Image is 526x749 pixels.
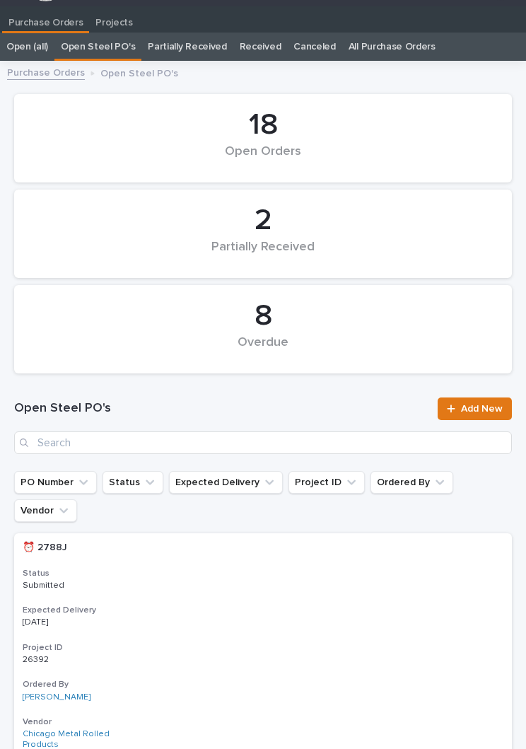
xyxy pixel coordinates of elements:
div: Overdue [38,335,488,365]
a: Open (all) [6,33,48,61]
h1: Open Steel PO's [14,400,429,417]
button: Vendor [14,499,77,522]
div: Partially Received [38,240,488,269]
a: Received [240,33,281,61]
h3: Expected Delivery [23,605,503,616]
div: 18 [38,108,488,143]
p: Purchase Orders [8,6,83,29]
a: Projects [89,6,139,33]
a: Purchase Orders [2,6,89,31]
h3: Project ID [23,642,503,654]
button: Expected Delivery [169,471,283,494]
button: Project ID [288,471,365,494]
div: Open Orders [38,144,488,174]
a: Purchase Orders [7,64,85,80]
a: [PERSON_NAME] [23,692,90,702]
h3: Vendor [23,716,503,728]
p: Open Steel PO's [100,64,178,80]
a: Open Steel PO's [61,33,135,61]
p: ⏰ 2788J [23,539,70,554]
button: PO Number [14,471,97,494]
p: Submitted [23,581,141,591]
p: [DATE] [23,617,141,627]
a: Add New [438,397,512,420]
a: Partially Received [148,33,226,61]
button: Ordered By [370,471,453,494]
div: 8 [38,298,488,334]
div: 2 [38,203,488,238]
span: Add New [461,404,503,414]
p: Projects [95,6,133,29]
a: Canceled [293,33,336,61]
button: Status [103,471,163,494]
h3: Status [23,568,503,579]
p: 26392 [23,652,52,665]
a: All Purchase Orders [349,33,436,61]
h3: Ordered By [23,679,503,690]
input: Search [14,431,512,454]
